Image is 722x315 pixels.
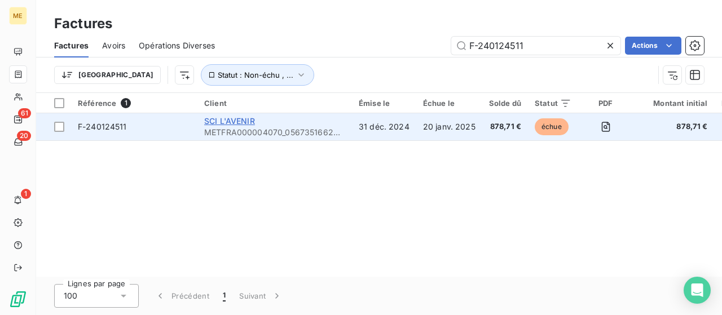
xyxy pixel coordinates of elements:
div: Échue le [423,99,476,108]
div: Client [204,99,345,108]
span: F-240124511 [78,122,127,131]
img: Logo LeanPay [9,290,27,308]
span: 878,71 € [640,121,707,132]
span: SCI L'AVENIR [204,116,255,126]
span: 1 [121,98,131,108]
span: Opérations Diverses [139,40,215,51]
div: Solde dû [489,99,521,108]
span: 61 [18,108,31,118]
div: Statut [535,99,571,108]
span: METFRA000004070_05673516628511-CA1 [204,127,345,138]
button: Statut : Non-échu , ... [201,64,314,86]
div: PDF [585,99,626,108]
span: Avoirs [102,40,125,51]
span: Statut : Non-échu , ... [218,70,293,79]
div: Open Intercom Messenger [684,277,711,304]
td: 20 janv. 2025 [416,113,482,140]
td: 31 déc. 2024 [352,113,416,140]
button: Suivant [232,284,289,308]
button: Actions [625,37,681,55]
span: échue [535,118,569,135]
span: Référence [78,99,116,108]
span: 20 [17,131,31,141]
input: Rechercher [451,37,620,55]
button: [GEOGRAPHIC_DATA] [54,66,161,84]
div: Montant initial [640,99,707,108]
span: Factures [54,40,89,51]
div: Émise le [359,99,410,108]
button: Précédent [148,284,216,308]
h3: Factures [54,14,112,34]
span: 878,71 € [489,121,521,132]
button: 1 [216,284,232,308]
span: 1 [223,290,226,301]
span: 100 [64,290,77,301]
div: ME [9,7,27,25]
span: 1 [21,189,31,199]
